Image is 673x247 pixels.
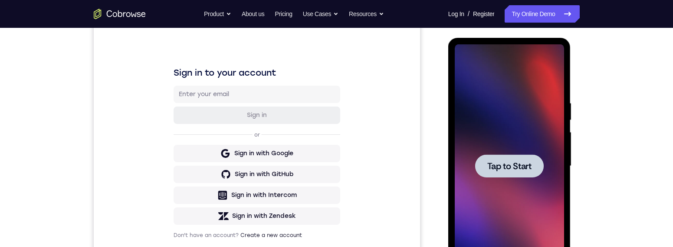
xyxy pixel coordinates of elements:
[468,9,469,19] span: /
[448,5,464,23] a: Log In
[80,138,246,155] button: Sign in with Google
[242,5,264,23] a: About us
[303,5,338,23] button: Use Cases
[138,205,202,214] div: Sign in with Zendesk
[80,225,246,232] p: Don't have an account?
[473,5,494,23] a: Register
[141,163,200,172] div: Sign in with GitHub
[275,5,292,23] a: Pricing
[349,5,384,23] button: Resources
[80,180,246,197] button: Sign in with Intercom
[80,159,246,176] button: Sign in with GitHub
[138,184,203,193] div: Sign in with Intercom
[80,200,246,218] button: Sign in with Zendesk
[204,5,231,23] button: Product
[94,9,146,19] a: Go to the home page
[141,142,200,151] div: Sign in with Google
[159,124,168,131] p: or
[39,124,83,133] span: Tap to Start
[505,5,579,23] a: Try Online Demo
[147,225,208,231] a: Create a new account
[27,117,95,140] button: Tap to Start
